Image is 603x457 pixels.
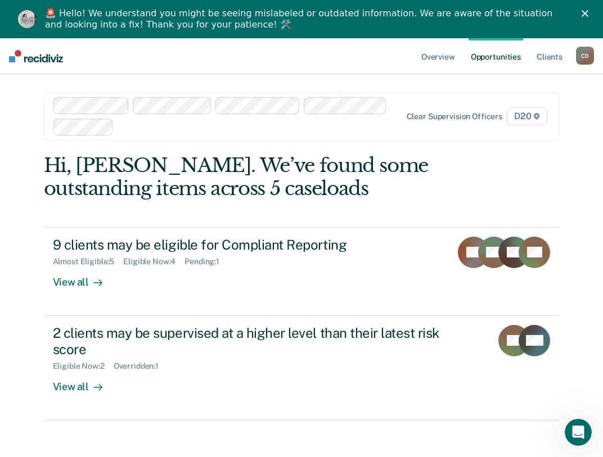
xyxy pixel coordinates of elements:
div: Eligible Now : 2 [53,361,114,371]
div: Overridden : 1 [114,361,168,371]
div: Hi, [PERSON_NAME]. We’ve found some outstanding items across 5 caseloads [44,154,456,200]
div: View all [53,266,116,288]
a: Clients [534,38,565,74]
iframe: Intercom live chat [565,419,592,446]
div: Clear supervision officers [407,112,502,121]
img: Profile image for Kim [18,10,36,28]
div: Pending : 1 [184,257,228,266]
div: C B [576,47,594,65]
div: Close [582,10,593,17]
a: 2 clients may be supervised at a higher level than their latest risk scoreEligible Now:2Overridde... [44,316,560,420]
div: 🚨 Hello! We understand you might be seeing mislabeled or outdated information. We are aware of th... [45,8,567,30]
img: Recidiviz [9,50,63,62]
a: 9 clients may be eligible for Compliant ReportingAlmost Eligible:5Eligible Now:4Pending:1View all [44,227,560,316]
div: 2 clients may be supervised at a higher level than their latest risk score [53,325,448,358]
div: View all [53,371,116,393]
a: Overview [419,38,457,74]
span: D20 [507,107,547,125]
div: Almost Eligible : 5 [53,257,124,266]
a: Opportunities [469,38,523,74]
div: Eligible Now : 4 [123,257,184,266]
div: 9 clients may be eligible for Compliant Reporting [53,237,443,253]
button: CB [576,47,594,65]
